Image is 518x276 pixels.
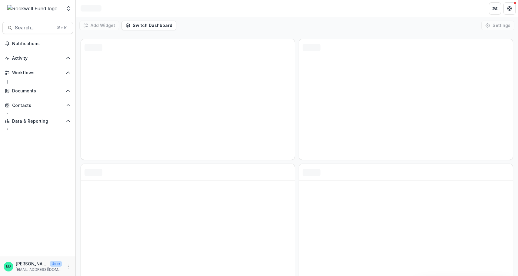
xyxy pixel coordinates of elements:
[2,101,73,110] button: Open Contacts
[12,56,63,61] span: Activity
[50,261,62,267] p: User
[7,5,58,12] img: Rockwell Fund logo
[2,86,73,96] button: Open Documents
[2,68,73,78] button: Open Workflows
[79,21,119,30] button: Add Widget
[503,2,516,15] button: Get Help
[489,2,501,15] button: Partners
[2,116,73,126] button: Open Data & Reporting
[16,261,47,267] p: [PERSON_NAME]
[2,39,73,48] button: Notifications
[12,70,63,75] span: Workflows
[15,25,53,31] span: Search...
[12,88,63,94] span: Documents
[56,25,68,31] div: ⌘ + K
[121,21,176,30] button: Switch Dashboard
[78,4,104,13] nav: breadcrumb
[16,267,62,272] p: [EMAIL_ADDRESS][DOMAIN_NAME]
[12,119,63,124] span: Data & Reporting
[12,41,71,46] span: Notifications
[12,103,63,108] span: Contacts
[6,264,11,268] div: Estevan D. Delgado
[2,22,73,34] button: Search...
[2,53,73,63] button: Open Activity
[65,2,73,15] button: Open entity switcher
[481,21,514,30] button: Settings
[65,263,72,270] button: More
